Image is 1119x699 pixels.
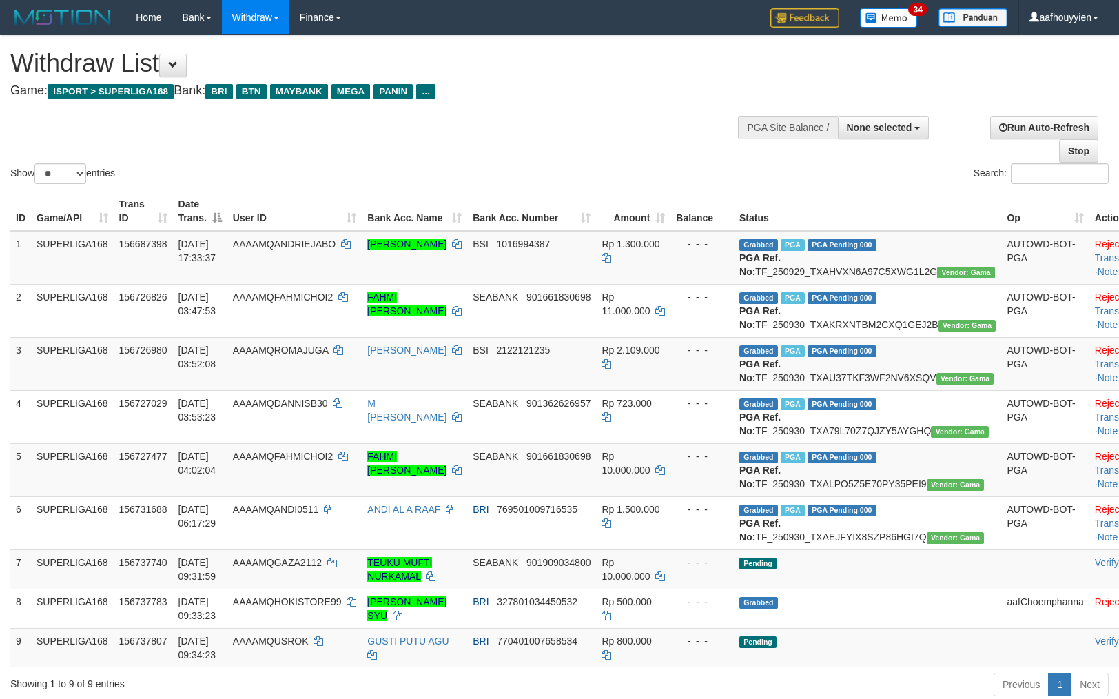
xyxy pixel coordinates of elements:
span: 156737740 [119,557,167,568]
b: PGA Ref. No: [739,358,781,383]
span: PGA Pending [808,398,876,410]
img: Feedback.jpg [770,8,839,28]
span: Vendor URL: https://trx31.1velocity.biz [937,267,995,278]
a: Note [1098,319,1118,330]
span: Copy 2122121235 to clipboard [496,345,550,356]
a: [PERSON_NAME] [367,345,446,356]
span: Rp 10.000.000 [602,557,650,582]
td: AUTOWD-BOT-PGA [1001,337,1089,390]
select: Showentries [34,163,86,184]
td: SUPERLIGA168 [31,443,114,496]
div: - - - [676,634,728,648]
span: AAAAMQHOKISTORE99 [233,596,342,607]
span: SEABANK [473,398,518,409]
td: SUPERLIGA168 [31,628,114,667]
td: TF_250929_TXAHVXN6A97C5XWG1L2G [734,231,1001,285]
span: Grabbed [739,597,778,609]
td: SUPERLIGA168 [31,284,114,337]
span: BRI [205,84,232,99]
button: None selected [838,116,930,139]
b: PGA Ref. No: [739,465,781,489]
div: - - - [676,503,728,516]
span: Grabbed [739,345,778,357]
td: TF_250930_TXAU37TKF3WF2NV6XSQV [734,337,1001,390]
a: TEUKU MUFTI NURKAMAL [367,557,432,582]
td: 1 [10,231,31,285]
label: Show entries [10,163,115,184]
span: 156687398 [119,239,167,250]
td: SUPERLIGA168 [31,496,114,549]
span: PGA Pending [808,505,876,516]
span: PGA Pending [808,292,876,304]
span: Grabbed [739,398,778,410]
span: Vendor URL: https://trx31.1velocity.biz [938,320,996,332]
td: AUTOWD-BOT-PGA [1001,231,1089,285]
span: Pending [739,636,777,648]
span: SEABANK [473,292,518,303]
span: Grabbed [739,505,778,516]
span: SEABANK [473,557,518,568]
img: panduan.png [938,8,1007,27]
h1: Withdraw List [10,50,732,77]
div: - - - [676,556,728,569]
span: Rp 800.000 [602,636,651,647]
span: PGA Pending [808,239,876,251]
a: ANDI AL A RAAF [367,504,440,515]
span: Grabbed [739,292,778,304]
span: Grabbed [739,239,778,251]
td: TF_250930_TXAEJFYIX8SZP86HGI7Q [734,496,1001,549]
td: 3 [10,337,31,390]
td: SUPERLIGA168 [31,390,114,443]
span: AAAAMQUSROK [233,636,309,647]
span: BRI [473,504,489,515]
span: None selected [847,122,912,133]
label: Search: [974,163,1109,184]
a: FAHMI [PERSON_NAME] [367,292,446,316]
span: Rp 10.000.000 [602,451,650,476]
span: 156727029 [119,398,167,409]
b: PGA Ref. No: [739,412,781,436]
span: AAAAMQROMAJUGA [233,345,328,356]
span: AAAAMQGAZA2112 [233,557,322,568]
span: 34 [908,3,927,16]
span: AAAAMQANDRIEJABO [233,239,336,250]
td: AUTOWD-BOT-PGA [1001,443,1089,496]
span: MAYBANK [270,84,328,99]
span: PANIN [373,84,413,99]
td: SUPERLIGA168 [31,337,114,390]
input: Search: [1011,163,1109,184]
th: Bank Acc. Name: activate to sort column ascending [362,192,467,231]
span: Copy 901661830698 to clipboard [526,292,591,303]
th: Op: activate to sort column ascending [1001,192,1089,231]
a: Verify [1095,636,1119,647]
span: Grabbed [739,452,778,463]
a: Verify [1095,557,1119,568]
span: Marked by aafandaneth [781,398,805,410]
th: Game/API: activate to sort column ascending [31,192,114,231]
span: BTN [236,84,267,99]
span: Copy 901362626957 to clipboard [526,398,591,409]
b: PGA Ref. No: [739,518,781,543]
span: Vendor URL: https://trx31.1velocity.biz [927,479,985,491]
div: - - - [676,449,728,463]
a: Stop [1059,139,1098,163]
th: Status [734,192,1001,231]
span: 156727477 [119,451,167,462]
div: - - - [676,595,728,609]
span: Marked by aafromsomean [781,345,805,357]
td: AUTOWD-BOT-PGA [1001,390,1089,443]
span: PGA Pending [808,345,876,357]
span: Marked by aafromsomean [781,505,805,516]
td: TF_250930_TXALPO5Z5E70PY35PEI9 [734,443,1001,496]
b: PGA Ref. No: [739,252,781,277]
th: Trans ID: activate to sort column ascending [114,192,173,231]
td: AUTOWD-BOT-PGA [1001,284,1089,337]
span: PGA Pending [808,452,876,463]
img: MOTION_logo.png [10,7,115,28]
td: 7 [10,549,31,589]
a: GUSTI PUTU AGU [367,636,449,647]
span: Marked by aafandaneth [781,292,805,304]
td: 9 [10,628,31,667]
span: Marked by aafsoycanthlai [781,239,805,251]
span: 156726826 [119,292,167,303]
